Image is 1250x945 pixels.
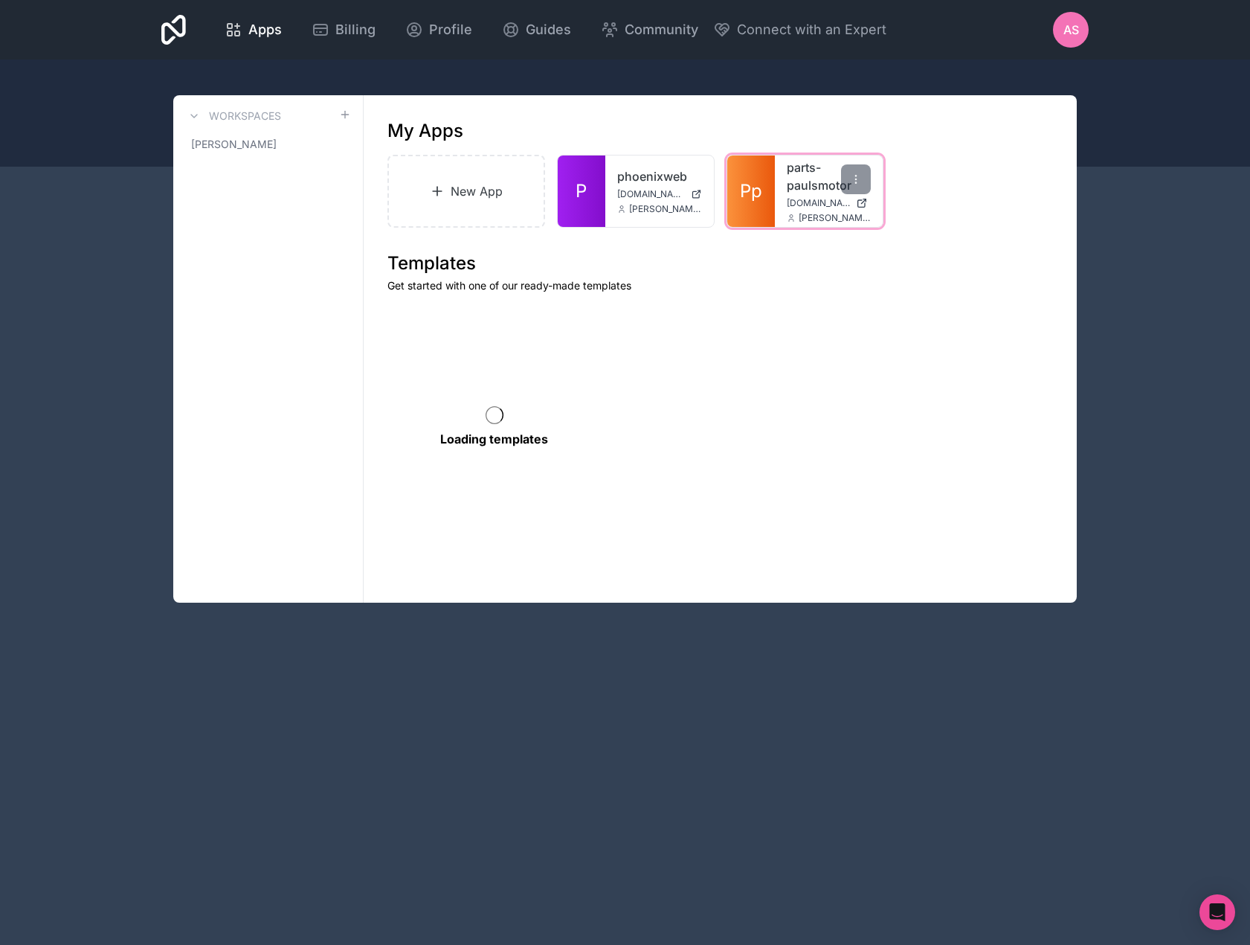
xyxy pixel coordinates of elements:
[787,197,872,209] a: [DOMAIN_NAME]
[799,212,872,224] span: [PERSON_NAME][EMAIL_ADDRESS][DOMAIN_NAME]
[1199,894,1235,930] div: Open Intercom Messenger
[185,131,351,158] a: [PERSON_NAME]
[393,13,484,46] a: Profile
[740,179,762,203] span: Pp
[387,119,463,143] h1: My Apps
[787,158,872,194] a: parts-paulsmotor
[300,13,387,46] a: Billing
[589,13,710,46] a: Community
[490,13,583,46] a: Guides
[558,156,605,227] a: P
[526,19,571,40] span: Guides
[1063,21,1079,39] span: AS
[387,278,1053,293] p: Get started with one of our ready-made templates
[248,19,282,40] span: Apps
[209,109,281,124] h3: Workspaces
[429,19,472,40] span: Profile
[787,197,851,209] span: [DOMAIN_NAME]
[185,107,281,125] a: Workspaces
[387,252,1053,275] h1: Templates
[387,155,545,228] a: New App
[737,19,886,40] span: Connect with an Expert
[727,156,775,227] a: Pp
[213,13,294,46] a: Apps
[440,430,548,448] p: Loading templates
[576,179,587,203] span: P
[625,19,698,40] span: Community
[617,188,685,200] span: [DOMAIN_NAME]
[713,19,886,40] button: Connect with an Expert
[335,19,376,40] span: Billing
[617,188,702,200] a: [DOMAIN_NAME]
[629,203,702,215] span: [PERSON_NAME][EMAIL_ADDRESS][DOMAIN_NAME]
[617,167,702,185] a: phoenixweb
[191,137,277,152] span: [PERSON_NAME]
